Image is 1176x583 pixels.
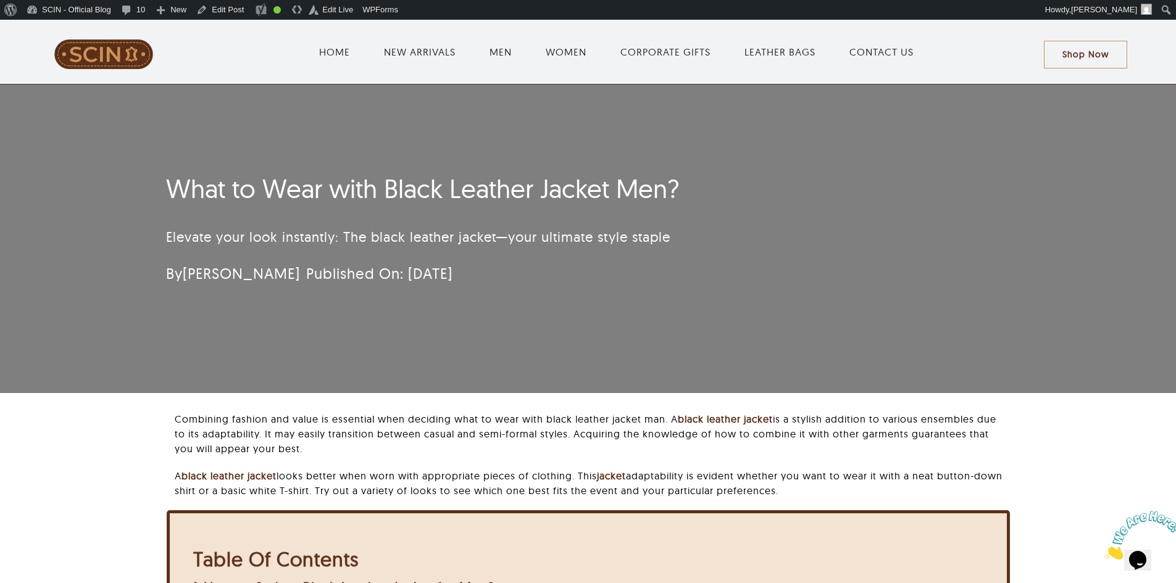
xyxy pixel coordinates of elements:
b: Table Of Contents [193,547,359,571]
img: Chat attention grabber [5,5,81,54]
a: Shop Now [1044,41,1127,68]
a: CORPORATE GIFTS [620,44,711,59]
a: [PERSON_NAME] [183,264,300,283]
a: WOMEN [546,44,586,59]
nav: Main Menu [190,32,1044,72]
a: HOME [319,44,350,59]
a: black leather jacket [678,413,773,425]
span: [PERSON_NAME] [1071,5,1137,14]
span: By [166,264,300,283]
a: MEN [490,44,512,59]
a: NEW ARRIVALS [384,44,456,59]
p: Combining fashion and value is essential when deciding what to wear with black leather jacket man... [175,411,1009,456]
span: Shop Now [1062,49,1109,60]
span: Published On: [DATE] [306,264,452,283]
h1: What to Wear with Black Leather Jacket Men? [166,173,863,204]
a: CONTACT US [849,44,914,59]
p: Elevate your look instantly: The black leather jacket—your ultimate style staple [166,227,863,247]
iframe: chat widget [1099,506,1176,564]
a: black leather jacket [181,469,277,482]
div: Good [273,6,281,14]
p: A looks better when worn with appropriate pieces of clothing. This adaptability is evident whethe... [175,468,1009,498]
a: jacket [597,469,626,482]
a: LEATHER BAGS [744,44,815,59]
